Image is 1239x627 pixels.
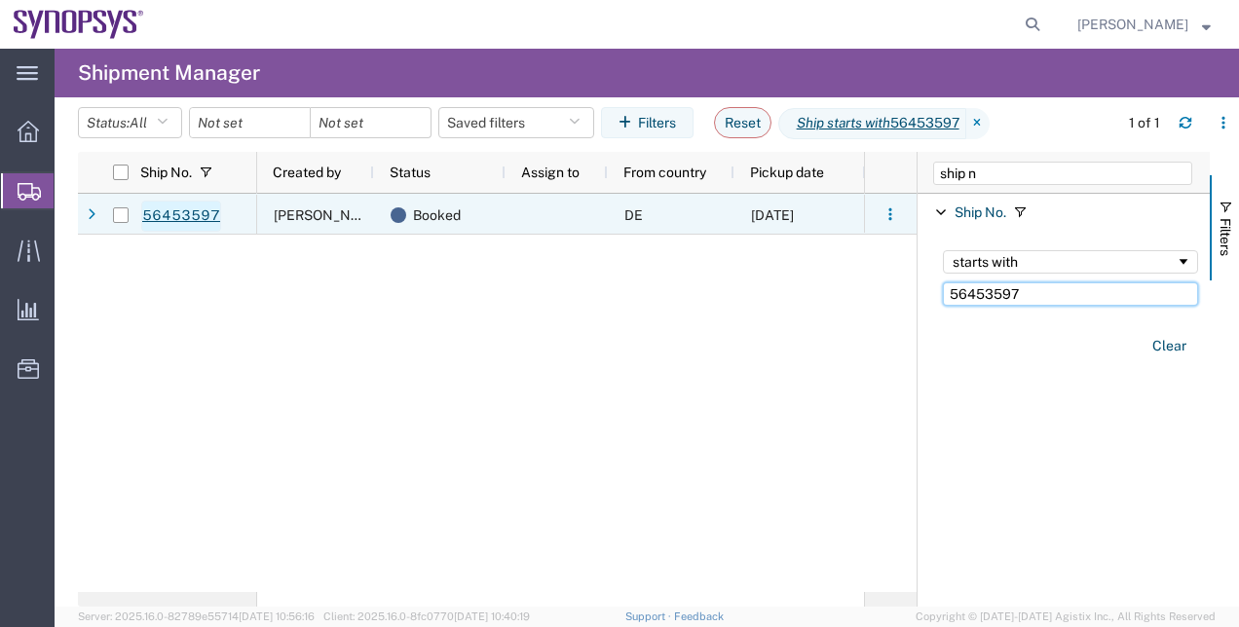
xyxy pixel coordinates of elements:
[623,165,706,180] span: From country
[955,204,1006,220] span: Ship No.
[438,107,594,138] button: Saved filters
[521,165,580,180] span: Assign to
[918,194,1210,607] div: Filter List 1 Filters
[625,610,674,622] a: Support
[323,610,530,622] span: Client: 2025.16.0-8fc0770
[130,115,147,130] span: All
[141,201,221,232] a: 56453597
[1141,330,1198,362] button: Clear
[311,108,431,137] input: Not set
[943,250,1198,274] div: Filtering operator
[273,165,341,180] span: Created by
[274,207,385,223] span: Stephan Rath
[601,107,694,138] button: Filters
[78,610,315,622] span: Server: 2025.16.0-82789e55714
[714,107,771,138] button: Reset
[624,207,643,223] span: DE
[78,49,260,97] h4: Shipment Manager
[1129,113,1163,133] div: 1 of 1
[750,165,824,180] span: Pickup date
[454,610,530,622] span: [DATE] 10:40:19
[413,195,461,236] span: Booked
[1077,14,1188,35] span: Rachelle Varela
[943,282,1198,306] input: Filter Value
[778,108,966,139] span: Ship starts with 56453597
[953,254,1176,270] div: starts with
[78,107,182,138] button: Status:All
[1218,218,1233,256] span: Filters
[933,162,1192,185] input: Filter Columns Input
[190,108,310,137] input: Not set
[1076,13,1212,36] button: [PERSON_NAME]
[674,610,724,622] a: Feedback
[916,609,1216,625] span: Copyright © [DATE]-[DATE] Agistix Inc., All Rights Reserved
[390,165,431,180] span: Status
[239,610,315,622] span: [DATE] 10:56:16
[14,10,144,39] img: logo
[140,165,192,180] span: Ship No.
[797,113,890,133] i: Ship starts with
[751,207,794,223] span: 08/12/2025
